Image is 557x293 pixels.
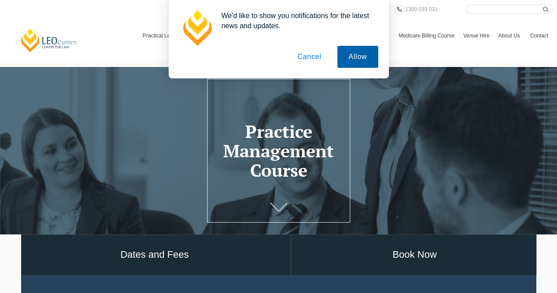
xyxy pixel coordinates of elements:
a: Dates and Fees [19,234,291,275]
a: Book Now [291,234,539,275]
button: Allow [337,46,378,68]
button: Cancel [286,46,332,68]
h1: Practice Management Course [212,122,346,180]
img: notification icon [179,11,214,46]
div: We'd like to show you notifications for the latest news and updates. [214,11,378,31]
